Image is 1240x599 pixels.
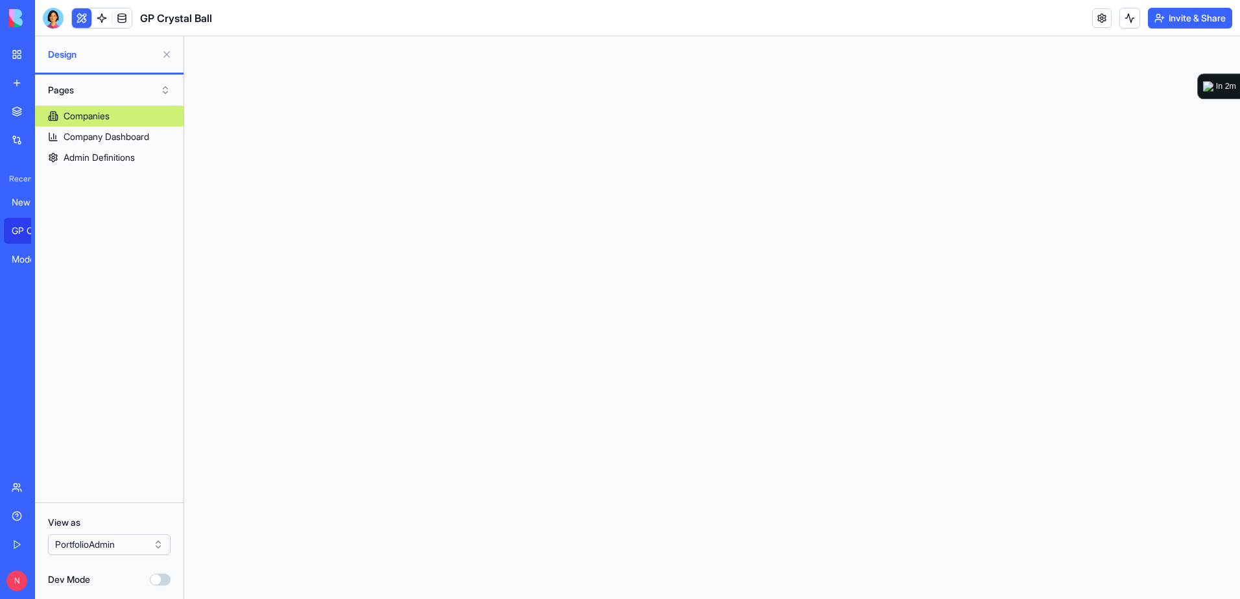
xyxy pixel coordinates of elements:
a: Admin Definitions [35,147,184,168]
a: GP Crystal Ball [4,218,56,244]
div: Company Dashboard [64,130,149,143]
button: Pages [42,80,177,100]
button: Invite & Share [1148,8,1232,29]
div: GP Crystal Ball [12,224,48,237]
div: Modern HR Suite [12,253,48,266]
div: In 2m [1216,80,1236,93]
span: N [6,570,27,591]
a: Companies [35,106,184,126]
div: New App [12,196,48,209]
a: Modern HR Suite [4,246,56,272]
div: Companies [64,110,110,123]
img: logo [1203,81,1213,91]
img: logo [9,9,89,27]
a: Company Dashboard [35,126,184,147]
span: GP Crystal Ball [140,10,212,26]
a: New App [4,189,56,215]
label: Dev Mode [48,573,90,586]
span: Recent [4,174,31,184]
div: Admin Definitions [64,151,135,164]
label: View as [48,516,171,529]
span: Design [48,48,156,61]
